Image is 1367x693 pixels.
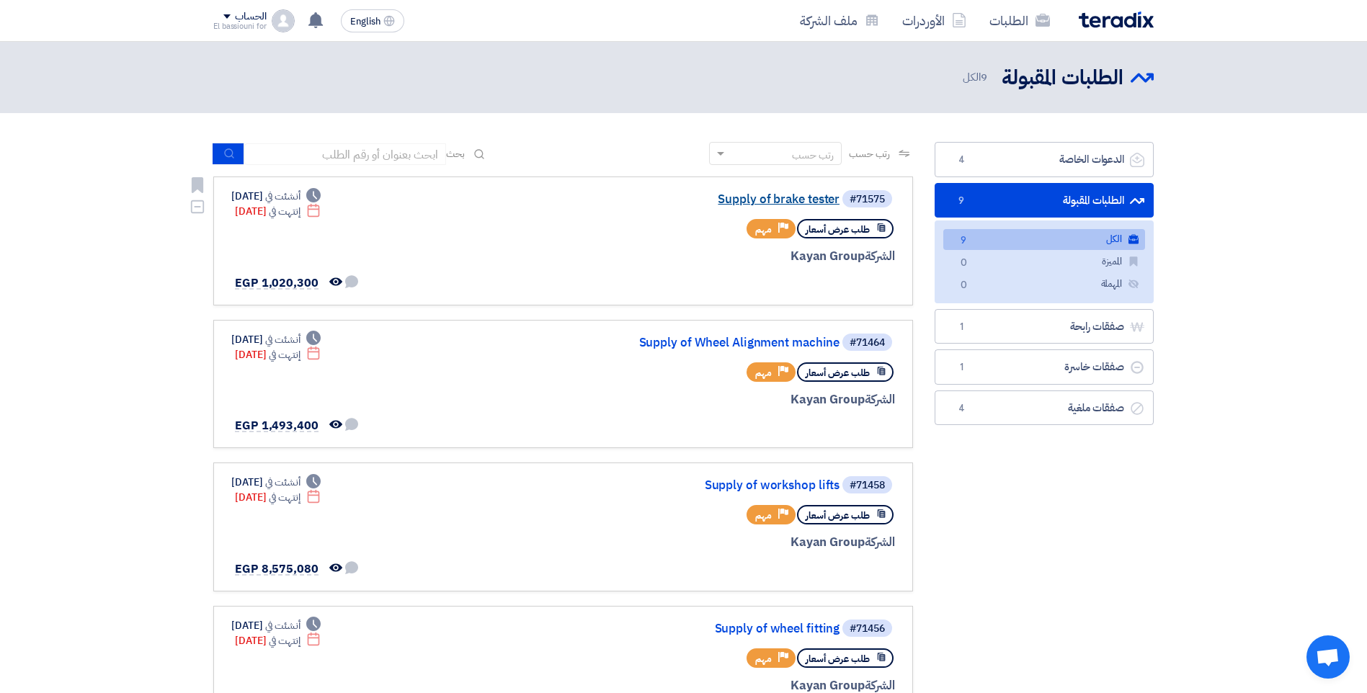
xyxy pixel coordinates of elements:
span: 0 [955,256,972,271]
span: English [350,17,380,27]
div: Open chat [1306,635,1350,679]
a: الطلبات المقبولة9 [935,183,1154,218]
div: رتب حسب [792,148,834,163]
div: Kayan Group [548,390,895,409]
span: الشركة [865,390,896,408]
img: Teradix logo [1079,12,1154,28]
span: 9 [955,233,972,249]
a: الطلبات [978,4,1061,37]
div: [DATE] [235,204,321,219]
span: أنشئت في [265,618,300,633]
a: الكل [943,229,1145,250]
div: #71464 [850,338,885,348]
span: EGP 1,493,400 [235,417,319,434]
span: طلب عرض أسعار [806,366,870,380]
a: الدعوات الخاصة4 [935,142,1154,177]
a: صفقات رابحة1 [935,309,1154,344]
span: EGP 1,020,300 [235,274,319,292]
span: 9 [981,69,987,85]
div: #71458 [850,480,885,491]
span: رتب حسب [849,146,890,161]
span: الكل [963,69,990,86]
span: طلب عرض أسعار [806,509,870,522]
div: #71456 [850,624,885,634]
a: صفقات خاسرة1 [935,349,1154,385]
span: إنتهت في [269,490,300,505]
div: #71575 [850,195,885,205]
div: [DATE] [231,189,321,204]
div: [DATE] [231,475,321,490]
div: Kayan Group [548,247,895,266]
span: بحث [446,146,465,161]
button: English [341,9,404,32]
span: مهم [755,223,772,236]
div: [DATE] [231,618,321,633]
span: EGP 8,575,080 [235,560,319,578]
span: 0 [955,278,972,293]
span: إنتهت في [269,633,300,648]
span: مهم [755,366,772,380]
span: إنتهت في [269,347,300,362]
div: [DATE] [235,347,321,362]
a: Supply of workshop lifts [551,479,840,492]
a: ملف الشركة [788,4,891,37]
a: المميزة [943,251,1145,272]
input: ابحث بعنوان أو رقم الطلب [244,143,446,165]
span: طلب عرض أسعار [806,652,870,666]
div: Kayan Group [548,533,895,552]
div: El bassiouni for [213,22,266,30]
span: 9 [953,194,970,208]
span: 1 [953,360,970,375]
span: 1 [953,320,970,334]
span: أنشئت في [265,475,300,490]
img: profile_test.png [272,9,295,32]
span: الشركة [865,247,896,265]
h2: الطلبات المقبولة [1002,64,1123,92]
a: Supply of Wheel Alignment machine [551,336,840,349]
a: صفقات ملغية4 [935,390,1154,426]
div: [DATE] [231,332,321,347]
span: الشركة [865,533,896,551]
span: أنشئت في [265,189,300,204]
div: الحساب [235,11,266,23]
span: 4 [953,401,970,416]
a: Supply of brake tester [551,193,840,206]
div: [DATE] [235,633,321,648]
span: 4 [953,153,970,167]
div: [DATE] [235,490,321,505]
a: Supply of wheel fitting [551,622,840,635]
a: المهملة [943,274,1145,295]
span: أنشئت في [265,332,300,347]
a: الأوردرات [891,4,978,37]
span: مهم [755,652,772,666]
span: إنتهت في [269,204,300,219]
span: مهم [755,509,772,522]
span: طلب عرض أسعار [806,223,870,236]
